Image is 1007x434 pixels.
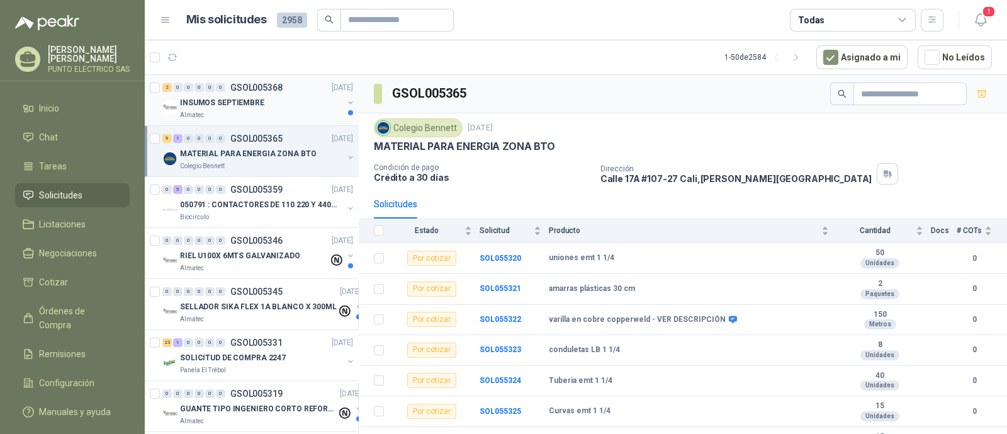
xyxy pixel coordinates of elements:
span: 1 [982,6,996,18]
a: 23 1 0 0 0 0 GSOL005331[DATE] Company LogoSOLICITUD DE COMPRA 2247Panela El Trébol [162,335,356,375]
span: Configuración [39,376,94,390]
div: 0 [194,287,204,296]
p: RIEL U100X 6MTS GALVANIZADO [180,250,300,262]
p: GSOL005368 [230,83,283,92]
span: Licitaciones [39,217,86,231]
img: Company Logo [376,121,390,135]
a: Solicitudes [15,183,130,207]
th: Cantidad [836,219,931,243]
img: Company Logo [162,151,177,166]
span: # COTs [957,226,982,235]
button: No Leídos [918,45,992,69]
a: 0 5 0 0 0 0 GSOL005359[DATE] Company Logo050791 : CONTACTORES DE 110 220 Y 440 VBiocirculo [162,182,356,222]
th: Estado [391,219,480,243]
div: 0 [184,338,193,347]
span: Cantidad [836,226,913,235]
span: search [838,89,847,98]
div: 2 [162,83,172,92]
b: varilla en cobre copperweld - VER DESCRIPCIÓN [549,315,726,325]
div: Metros [864,319,896,329]
b: 15 [836,401,923,411]
div: 0 [162,389,172,398]
span: Manuales y ayuda [39,405,111,419]
div: 9 [162,134,172,143]
a: 2 0 0 0 0 0 GSOL005368[DATE] Company LogoINSUMOS SEPTIEMBREAlmatec [162,80,356,120]
div: 0 [216,134,225,143]
p: [DATE] [468,122,493,134]
a: SOL055320 [480,254,521,263]
a: SOL055321 [480,284,521,293]
b: Tuberia emt 1 1/4 [549,376,612,386]
a: Licitaciones [15,212,130,236]
a: 9 1 0 0 0 0 GSOL005365[DATE] Company LogoMATERIAL PARA ENERGIA ZONA BTOColegio Bennett [162,131,356,171]
a: 0 0 0 0 0 0 GSOL005319[DATE] Company LogoGUANTE TIPO INGENIERO CORTO REFORZADOAlmatec [162,386,364,426]
div: 0 [194,338,204,347]
div: Todas [798,13,824,27]
p: Calle 17A #107-27 Cali , [PERSON_NAME][GEOGRAPHIC_DATA] [600,173,872,184]
img: Company Logo [162,304,177,319]
h3: GSOL005365 [392,84,468,103]
p: GSOL005346 [230,236,283,245]
span: Solicitudes [39,188,82,202]
h1: Mis solicitudes [186,11,267,29]
span: search [325,15,334,24]
p: GSOL005345 [230,287,283,296]
img: Company Logo [162,253,177,268]
div: 0 [162,236,172,245]
span: Inicio [39,101,59,115]
div: Unidades [860,411,899,421]
p: GSOL005359 [230,185,283,194]
b: 0 [957,406,992,418]
div: 0 [216,389,225,398]
b: 0 [957,375,992,387]
p: GSOL005331 [230,338,283,347]
p: [DATE] [332,82,353,94]
a: SOL055325 [480,407,521,416]
span: Solicitud [480,226,531,235]
a: Inicio [15,96,130,120]
a: Cotizar [15,270,130,294]
div: 0 [216,338,225,347]
b: conduletas LB 1 1/4 [549,345,620,355]
a: Tareas [15,154,130,178]
div: 5 [173,185,183,194]
div: 0 [194,83,204,92]
b: 50 [836,248,923,258]
div: 1 - 50 de 2584 [724,47,806,67]
a: Negociaciones [15,241,130,265]
span: Tareas [39,159,67,173]
a: Configuración [15,371,130,395]
p: Dirección [600,164,872,173]
a: Chat [15,125,130,149]
p: MATERIAL PARA ENERGIA ZONA BTO [374,140,555,153]
p: Colegio Bennett [180,161,225,171]
b: SOL055322 [480,315,521,324]
b: Curvas emt 1 1/4 [549,406,610,416]
span: Chat [39,130,58,144]
div: Por cotizar [407,373,456,388]
b: 0 [957,344,992,356]
img: Company Logo [162,355,177,370]
div: 0 [216,287,225,296]
a: SOL055323 [480,345,521,354]
div: 0 [173,236,183,245]
p: [DATE] [340,286,361,298]
p: Almatec [180,416,204,426]
span: Remisiones [39,347,86,361]
div: 0 [205,287,215,296]
button: Asignado a mi [816,45,908,69]
div: 0 [194,134,204,143]
div: 0 [194,236,204,245]
p: Panela El Trébol [180,365,226,375]
div: Por cotizar [407,282,456,297]
b: 0 [957,283,992,295]
div: Por cotizar [407,343,456,358]
p: Almatec [180,263,204,273]
div: 0 [205,83,215,92]
p: Almatec [180,314,204,324]
b: 0 [957,253,992,265]
p: PUNTO ELECTRICO SAS [48,66,130,73]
